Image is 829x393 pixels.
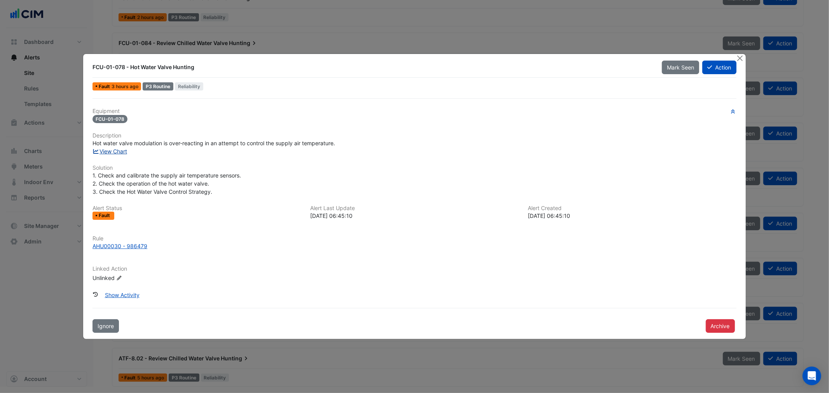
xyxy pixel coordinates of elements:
[92,115,127,123] span: FCU-01-078
[143,82,173,90] div: P3 Routine
[92,319,119,333] button: Ignore
[116,275,122,281] fa-icon: Edit Linked Action
[99,213,112,218] span: Fault
[175,82,203,90] span: Reliability
[92,165,736,171] h6: Solution
[310,212,518,220] div: [DATE] 06:45:10
[98,323,114,329] span: Ignore
[803,367,821,385] div: Open Intercom Messenger
[736,54,744,62] button: Close
[528,205,737,212] h6: Alert Created
[702,61,736,74] button: Action
[92,273,186,282] div: Unlinked
[92,242,736,250] a: AHU00030 - 986479
[92,266,736,272] h6: Linked Action
[92,63,653,71] div: FCU-01-078 - Hot Water Valve Hunting
[92,235,736,242] h6: Rule
[92,205,301,212] h6: Alert Status
[100,288,145,302] button: Show Activity
[92,140,335,146] span: Hot water valve modulation is over-reacting in an attempt to control the supply air temperature.
[92,132,736,139] h6: Description
[662,61,699,74] button: Mark Seen
[92,242,147,250] div: AHU00030 - 986479
[706,319,735,333] button: Archive
[310,205,518,212] h6: Alert Last Update
[667,64,694,71] span: Mark Seen
[112,83,138,89] span: Fri 15-Aug-2025 06:45 IST
[92,108,736,115] h6: Equipment
[528,212,737,220] div: [DATE] 06:45:10
[92,172,241,195] span: 1. Check and calibrate the supply air temperature sensors. 2. Check the operation of the hot wate...
[92,148,127,155] a: View Chart
[99,84,112,89] span: Fault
